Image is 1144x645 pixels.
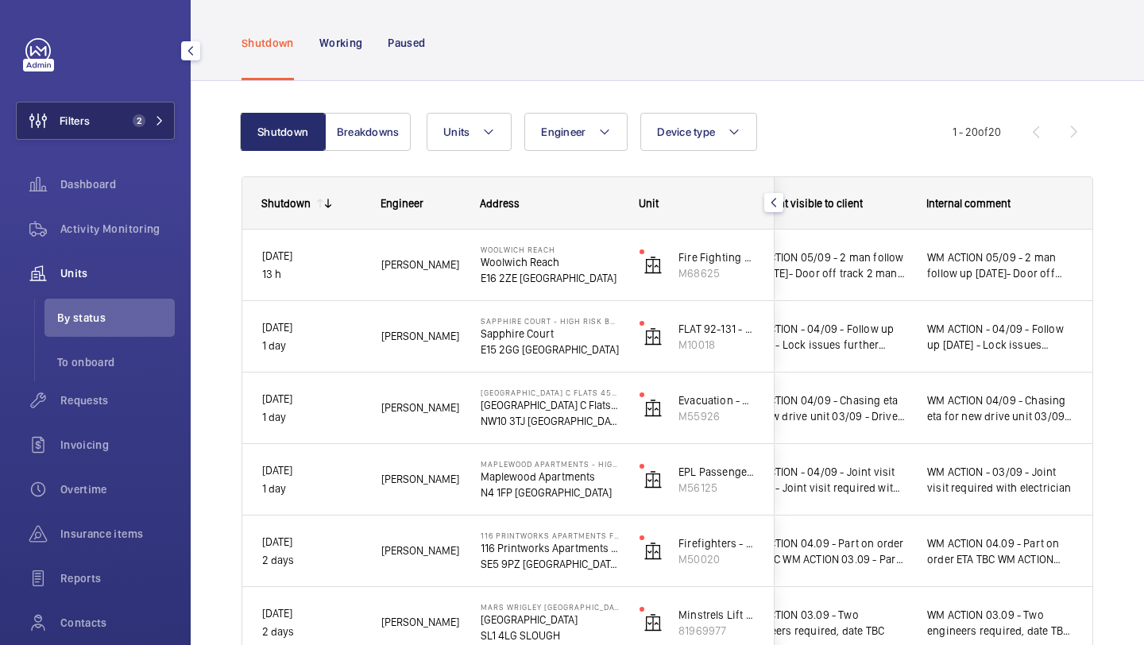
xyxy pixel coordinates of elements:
img: elevator.svg [643,470,663,489]
span: Overtime [60,481,175,497]
span: [PERSON_NAME] [381,399,460,417]
span: Activity Monitoring [60,221,175,237]
span: of [978,126,988,138]
span: WM ACTION - 04/09 - Follow up [DATE] - Lock issues further investigation required [742,321,906,353]
p: M68625 [678,265,755,281]
p: 2 days [262,623,361,641]
button: Units [427,113,512,151]
span: WM ACTION 04.09 - Part on order ETA TBC WM ACTION 03.09 - Part required, supply chain currently s... [927,535,1072,567]
p: EPL Passenger Lift No 1 [678,464,755,480]
span: Filters [60,113,90,129]
button: Engineer [524,113,628,151]
span: Engineer [541,126,586,138]
span: Units [443,126,470,138]
span: Device type [657,126,715,138]
p: Fire Fighting - EPL Passenger Lift No 2 [678,249,755,265]
img: elevator.svg [643,256,663,275]
p: [DATE] [262,533,361,551]
p: M50020 [678,551,755,567]
span: 2 [133,114,145,127]
p: Evacuation - EPL No 4 Flats 45-101 R/h [678,392,755,408]
span: WM ACTION 03.09 - Two engineers required, date TBC [742,607,906,639]
span: [PERSON_NAME] [381,470,460,489]
span: WM ACTION 04/09 - Chasing eta for new drive unit 03/09 - Drive lost in transit [742,392,906,424]
span: WM ACTION 04.09 - Part on order ETA TBC WM ACTION 03.09 - Part required, supply chain currently s... [742,535,906,567]
p: FLAT 92-131 - MRL left hand side - 10 Floors [678,321,755,337]
p: Maplewood Apartments [481,469,619,485]
p: Working [319,35,362,51]
span: Units [60,265,175,281]
span: Dashboard [60,176,175,192]
p: E16 2ZE [GEOGRAPHIC_DATA] [481,270,619,286]
p: Firefighters - EPL Flats 1-65 No 2 [678,535,755,551]
button: Breakdowns [325,113,411,151]
span: Comment visible to client [741,197,863,210]
button: Device type [640,113,757,151]
p: SL1 4LG SLOUGH [481,628,619,643]
p: M56125 [678,480,755,496]
p: 116 Printworks Apartments Flats 1-65 - High Risk Building [481,531,619,540]
img: elevator.svg [643,542,663,561]
p: M10018 [678,337,755,353]
p: 13 h [262,265,361,284]
span: [PERSON_NAME] [381,542,460,560]
span: [PERSON_NAME] [381,613,460,631]
p: [DATE] [262,319,361,337]
span: Insurance items [60,526,175,542]
span: Contacts [60,615,175,631]
p: [DATE] [262,462,361,480]
p: [DATE] [262,604,361,623]
span: WM ACTION 05/09 - 2 man follow up [DATE]- Door off track 2 man follow up in hours [742,249,906,281]
span: Requests [60,392,175,408]
p: Shutdown [242,35,294,51]
p: M55926 [678,408,755,424]
p: 116 Printworks Apartments Flats 1-65 [481,540,619,556]
p: [GEOGRAPHIC_DATA] C Flats 45-101 - High Risk Building [481,388,619,397]
button: Filters2 [16,102,175,140]
p: 1 day [262,408,361,427]
span: WM ACTION 03.09 - Two engineers required, date TBC - Elle [927,607,1072,639]
img: elevator.svg [643,327,663,346]
span: Reports [60,570,175,586]
p: Mars Wrigley [GEOGRAPHIC_DATA] [481,602,619,612]
p: Woolwich Reach [481,245,619,254]
img: elevator.svg [643,399,663,418]
p: SE5 9PZ [GEOGRAPHIC_DATA] [481,556,619,572]
span: WM ACTION - 04/09 - Joint visit [DATE] - Joint visit required with electrician [742,464,906,496]
p: [GEOGRAPHIC_DATA] [481,612,619,628]
span: [PERSON_NAME] [381,327,460,346]
span: Address [480,197,520,210]
p: [DATE] [262,247,361,265]
p: E15 2GG [GEOGRAPHIC_DATA] [481,342,619,357]
p: Minstrels Lift (2FLR) [678,607,755,623]
button: Shutdown [240,113,326,151]
span: Invoicing [60,437,175,453]
p: 1 day [262,337,361,355]
span: WM ACTION - 04/09 - Follow up [DATE] - Lock issues further investigation required [927,321,1072,353]
span: [PERSON_NAME] [381,256,460,274]
img: elevator.svg [643,613,663,632]
div: Unit [639,197,756,210]
p: 2 days [262,551,361,570]
span: WM ACTION 04/09 - Chasing eta for new drive unit 03/09 - Drive lost in transit [927,392,1072,424]
p: Sapphire Court [481,326,619,342]
p: 1 day [262,480,361,498]
span: WM ACTION - 03/09 - Joint visit required with electrician [927,464,1072,496]
p: [GEOGRAPHIC_DATA] C Flats 45-101 [481,397,619,413]
p: [DATE] [262,390,361,408]
p: NW10 3TJ [GEOGRAPHIC_DATA] [481,413,619,429]
span: By status [57,310,175,326]
p: Paused [388,35,425,51]
div: Shutdown [261,197,311,210]
span: Engineer [381,197,423,210]
span: To onboard [57,354,175,370]
p: Woolwich Reach [481,254,619,270]
span: Internal comment [926,197,1011,210]
span: 1 - 20 20 [953,126,1001,137]
p: Maplewood Apartments - High Risk Building [481,459,619,469]
p: N4 1FP [GEOGRAPHIC_DATA] [481,485,619,500]
p: Sapphire Court - High Risk Building [481,316,619,326]
p: 81969977 [678,623,755,639]
span: WM ACTION 05/09 - 2 man follow up [DATE]- Door off track 2 man follow up in hours [927,249,1072,281]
